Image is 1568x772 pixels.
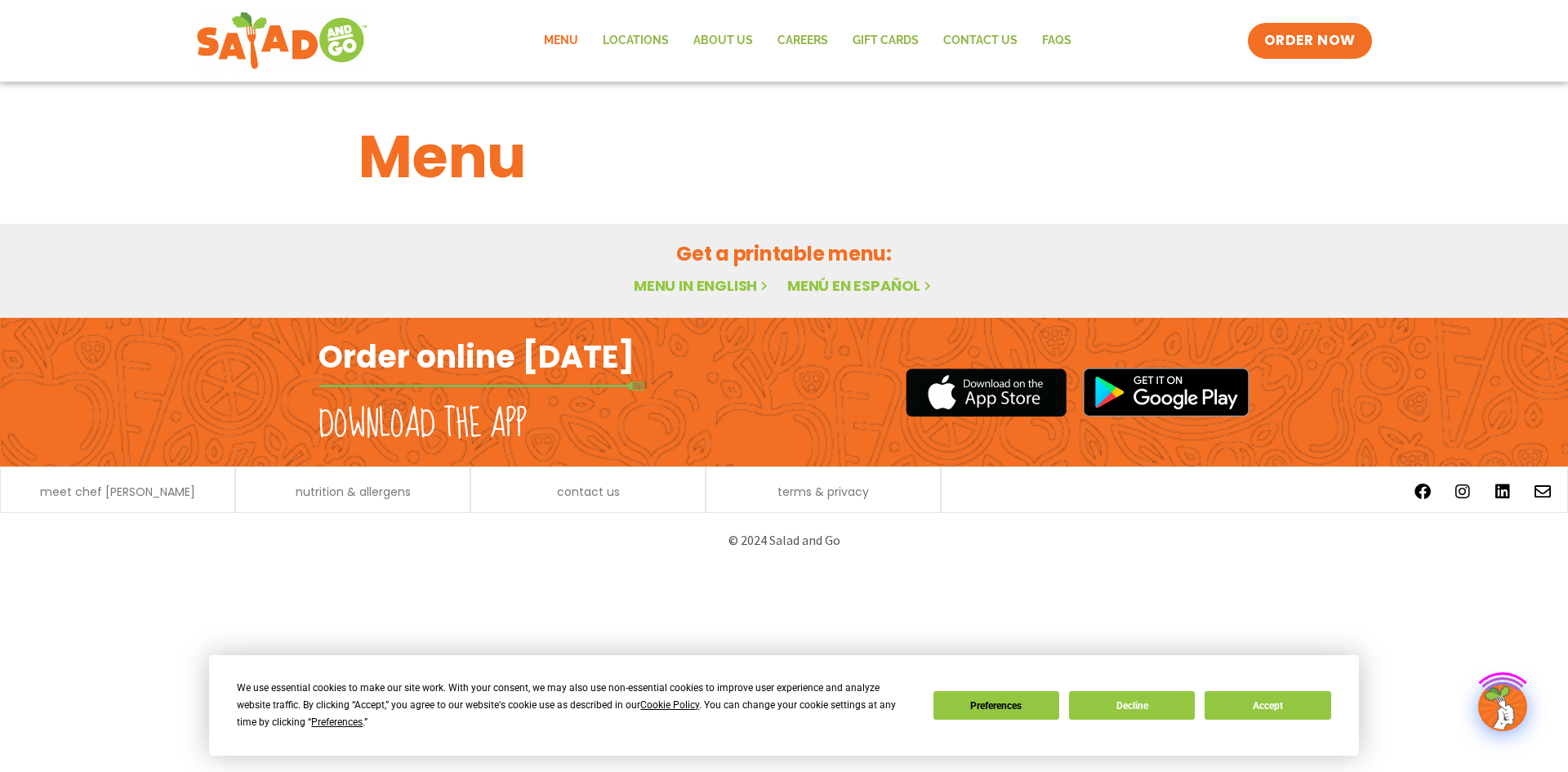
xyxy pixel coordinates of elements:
[840,22,931,60] a: GIFT CARDS
[590,22,681,60] a: Locations
[640,699,699,711] span: Cookie Policy
[40,486,195,498] a: meet chef [PERSON_NAME]
[359,113,1209,201] h1: Menu
[327,529,1241,551] p: © 2024 Salad and Go
[777,486,869,498] a: terms & privacy
[634,275,771,296] a: Menu in English
[931,22,1030,60] a: Contact Us
[1205,691,1330,720] button: Accept
[1083,368,1249,417] img: google_play
[933,691,1059,720] button: Preferences
[906,366,1067,419] img: appstore
[296,486,411,498] a: nutrition & allergens
[209,655,1359,756] div: Cookie Consent Prompt
[318,382,645,390] img: fork
[532,22,1084,60] nav: Menu
[1248,23,1372,59] a: ORDER NOW
[318,402,527,448] h2: Download the app
[311,716,363,728] span: Preferences
[681,22,765,60] a: About Us
[318,337,635,377] h2: Order online [DATE]
[765,22,840,60] a: Careers
[532,22,590,60] a: Menu
[1069,691,1195,720] button: Decline
[557,486,620,498] a: contact us
[359,239,1209,268] h2: Get a printable menu:
[196,8,368,74] img: new-SAG-logo-768×292
[1030,22,1084,60] a: FAQs
[1264,31,1356,51] span: ORDER NOW
[787,275,934,296] a: Menú en español
[237,680,913,731] div: We use essential cookies to make our site work. With your consent, we may also use non-essential ...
